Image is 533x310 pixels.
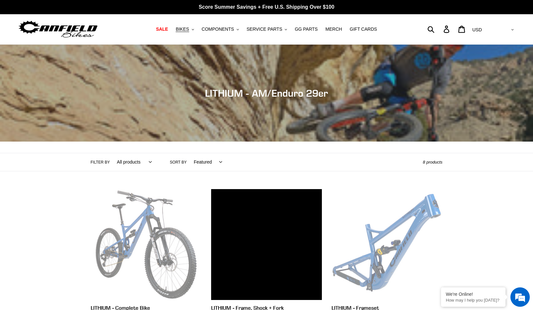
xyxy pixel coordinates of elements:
[243,25,290,34] button: SERVICE PARTS
[446,292,501,297] div: We're Online!
[91,159,110,165] label: Filter by
[199,25,242,34] button: COMPONENTS
[18,19,98,39] img: Canfield Bikes
[202,27,234,32] span: COMPONENTS
[292,25,321,34] a: GG PARTS
[295,27,318,32] span: GG PARTS
[176,27,189,32] span: BIKES
[170,159,187,165] label: Sort by
[322,25,345,34] a: MERCH
[153,25,171,34] a: SALE
[205,87,328,99] span: LITHIUM - AM/Enduro 29er
[325,27,342,32] span: MERCH
[431,22,447,36] input: Search
[172,25,197,34] button: BIKES
[350,27,377,32] span: GIFT CARDS
[423,160,443,165] span: 8 products
[346,25,380,34] a: GIFT CARDS
[247,27,282,32] span: SERVICE PARTS
[156,27,168,32] span: SALE
[446,298,501,303] p: How may I help you today?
